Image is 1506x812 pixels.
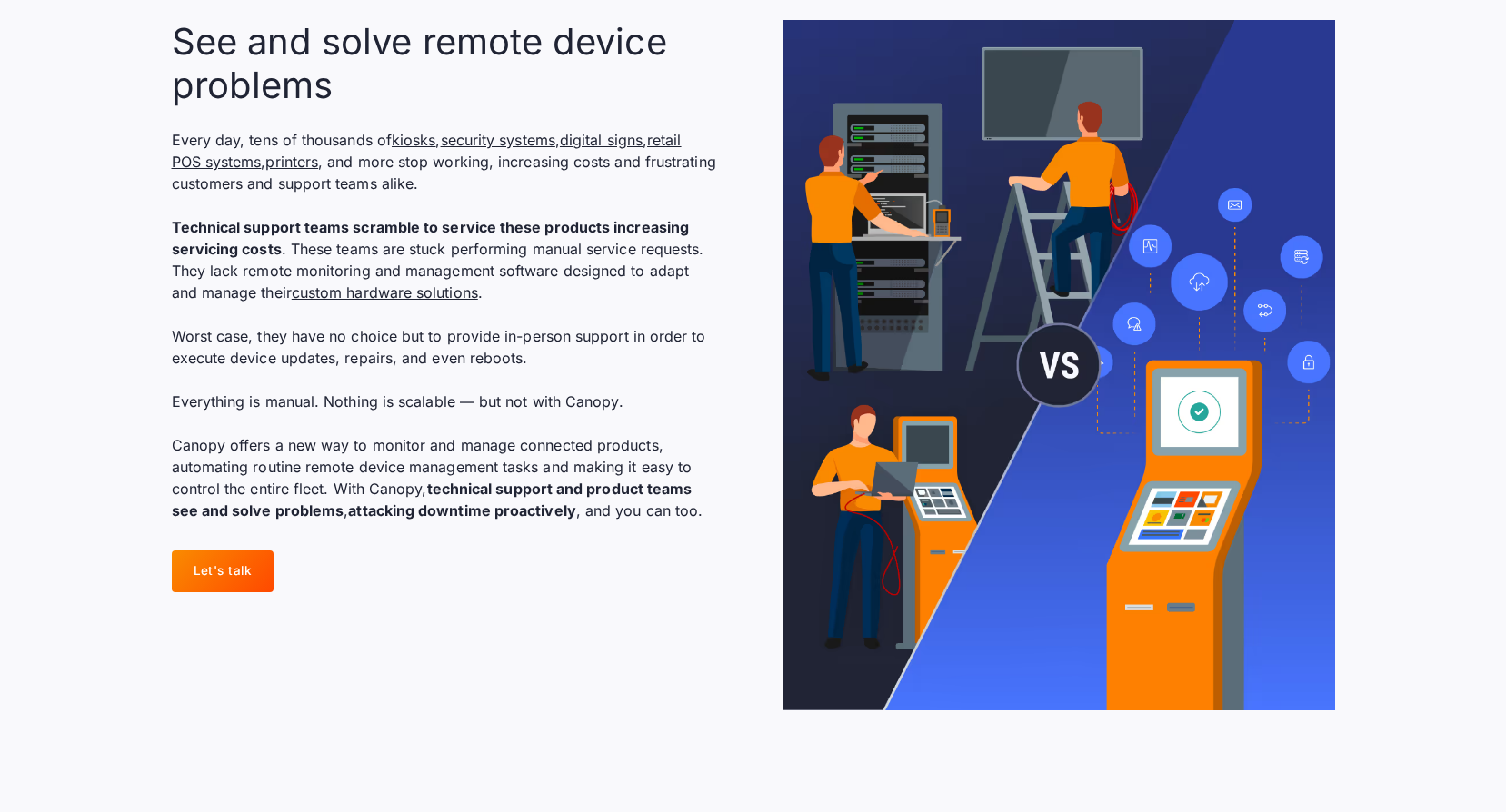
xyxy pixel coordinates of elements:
[172,480,693,520] strong: technical support and product teams see and solve problems
[292,283,478,302] a: custom hardware solutions
[172,129,717,521] p: Every day, tens of thousands of , , , , , and more stop working, increasing costs and frustrating...
[560,131,643,149] a: digital signs
[172,550,274,592] a: Let's talk
[265,153,318,171] a: printers
[348,501,575,520] strong: attacking downtime proactively
[392,131,435,149] a: kiosks
[172,218,690,258] strong: Technical support teams scramble to service these products increasing servicing costs
[172,20,717,107] h2: See and solve remote device problems
[441,131,555,149] a: security systems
